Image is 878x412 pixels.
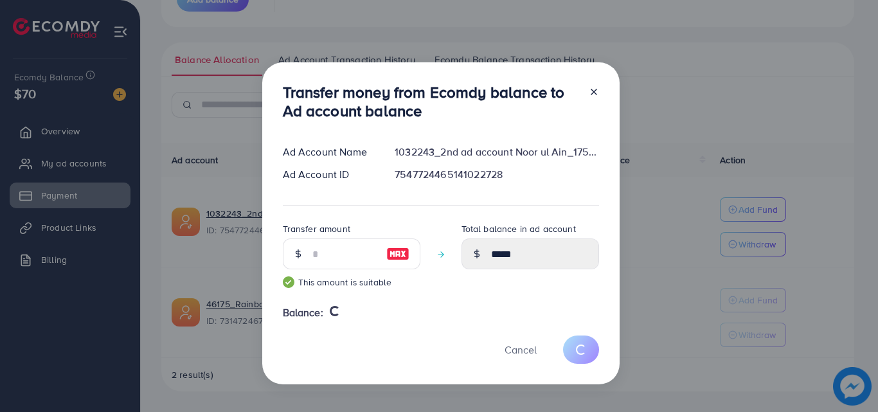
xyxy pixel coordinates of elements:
label: Total balance in ad account [461,222,576,235]
img: guide [283,276,294,288]
small: This amount is suitable [283,276,420,289]
img: image [386,246,409,262]
span: Cancel [505,343,537,357]
div: Ad Account Name [273,145,385,159]
div: Ad Account ID [273,167,385,182]
div: 7547724465141022728 [384,167,609,182]
label: Transfer amount [283,222,350,235]
button: Cancel [488,336,553,363]
span: Balance: [283,305,323,320]
h3: Transfer money from Ecomdy balance to Ad account balance [283,83,578,120]
div: 1032243_2nd ad account Noor ul Ain_1757341624637 [384,145,609,159]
